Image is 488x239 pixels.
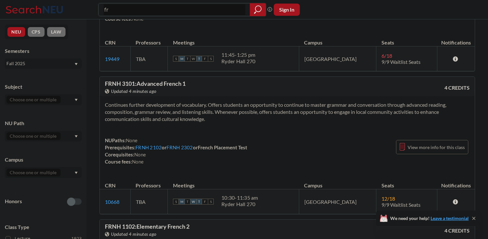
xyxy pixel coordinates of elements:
[105,137,247,165] div: NUPaths: Prerequisites: or or French Placement Test Corequisites: Course fees:
[47,27,66,37] button: LAW
[111,231,157,238] span: Updated 4 minutes ago
[5,58,82,69] div: Fall 2025Dropdown arrow
[274,4,300,16] button: Sign In
[437,33,475,46] th: Notifications
[6,132,61,140] input: Choose one or multiple
[5,167,82,178] div: Dropdown arrow
[105,199,119,205] a: 10668
[105,223,189,230] span: FRNH 1102 : Elementary French 2
[6,169,61,176] input: Choose one or multiple
[5,224,82,231] span: Class Type
[5,131,82,142] div: Dropdown arrow
[5,120,82,127] div: NU Path
[381,59,421,65] span: 9/9 Waitlist Seats
[5,83,82,90] div: Subject
[431,215,469,221] a: Leave a testimonial
[28,27,45,37] button: CPS
[299,46,376,71] td: [GEOGRAPHIC_DATA]
[105,80,186,87] span: FRNH 3101 : Advanced French 1
[105,56,119,62] a: 19449
[75,63,78,65] svg: Dropdown arrow
[168,33,299,46] th: Meetings
[5,156,82,163] div: Campus
[202,56,208,62] span: F
[104,4,245,15] input: Class, professor, course number, "phrase"
[130,175,168,189] th: Professors
[130,189,168,214] td: TBA
[136,144,162,150] a: FRNH 2102
[173,199,179,204] span: S
[167,144,193,150] a: FRNH 2302
[376,175,437,189] th: Seats
[168,175,299,189] th: Meetings
[196,199,202,204] span: T
[6,96,61,104] input: Choose one or multiple
[179,199,185,204] span: M
[105,101,470,123] section: Continues further development of vocabulary. Offers students an opportunity to continue to master...
[185,199,190,204] span: T
[208,56,214,62] span: S
[444,84,470,91] span: 4 CREDITS
[250,3,266,16] div: magnifying glass
[105,39,116,46] div: CRN
[126,137,137,143] span: None
[190,199,196,204] span: W
[444,227,470,234] span: 4 CREDITS
[179,56,185,62] span: M
[208,199,214,204] span: S
[381,53,392,59] span: 6 / 18
[202,199,208,204] span: F
[390,216,469,221] span: We need your help!
[130,46,168,71] td: TBA
[173,56,179,62] span: S
[6,60,74,67] div: Fall 2025
[5,198,22,205] p: Honors
[75,135,78,138] svg: Dropdown arrow
[221,194,258,201] div: 10:30 - 11:35 am
[254,5,262,14] svg: magnifying glass
[5,94,82,105] div: Dropdown arrow
[437,175,475,189] th: Notifications
[75,172,78,174] svg: Dropdown arrow
[381,202,421,208] span: 9/9 Waitlist Seats
[75,99,78,101] svg: Dropdown arrow
[221,52,256,58] div: 11:45 - 1:25 pm
[221,201,258,207] div: Ryder Hall 270
[132,159,144,164] span: None
[408,143,465,151] span: View more info for this class
[130,33,168,46] th: Professors
[221,58,256,65] div: Ryder Hall 270
[196,56,202,62] span: T
[5,47,82,55] div: Semesters
[299,189,376,214] td: [GEOGRAPHIC_DATA]
[190,56,196,62] span: W
[299,33,376,46] th: Campus
[105,182,116,189] div: CRN
[376,33,437,46] th: Seats
[7,27,25,37] button: NEU
[381,195,395,202] span: 12 / 18
[185,56,190,62] span: T
[111,88,157,95] span: Updated 4 minutes ago
[134,152,146,157] span: None
[299,175,376,189] th: Campus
